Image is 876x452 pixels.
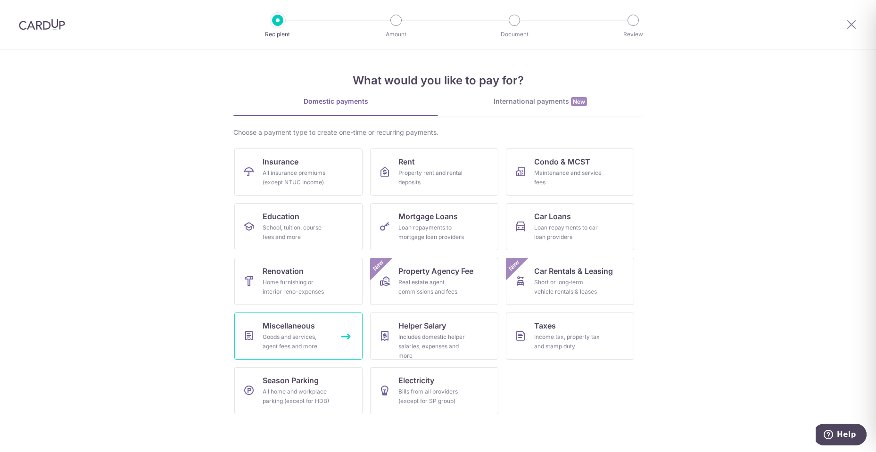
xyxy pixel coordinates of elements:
a: Season ParkingAll home and workplace parking (except for HDB) [234,367,363,414]
span: Renovation [263,265,304,277]
a: EducationSchool, tuition, course fees and more [234,203,363,250]
a: InsuranceAll insurance premiums (except NTUC Income) [234,148,363,196]
span: Electricity [398,375,434,386]
span: Help [21,7,41,15]
span: New [571,97,587,106]
div: Domestic payments [233,97,438,106]
a: ElectricityBills from all providers (except for SP group) [370,367,498,414]
span: Car Loans [534,211,571,222]
a: Mortgage LoansLoan repayments to mortgage loan providers [370,203,498,250]
a: MiscellaneousGoods and services, agent fees and more [234,312,363,360]
div: School, tuition, course fees and more [263,223,331,242]
span: Insurance [263,156,298,167]
span: Education [263,211,299,222]
div: Includes domestic helper salaries, expenses and more [398,332,466,361]
span: Miscellaneous [263,320,315,331]
h4: What would you like to pay for? [233,72,643,89]
a: RentProperty rent and rental deposits [370,148,498,196]
a: Helper SalaryIncludes domestic helper salaries, expenses and more [370,312,498,360]
div: Short or long‑term vehicle rentals & leases [534,278,602,296]
div: Maintenance and service fees [534,168,602,187]
a: Condo & MCSTMaintenance and service fees [506,148,634,196]
div: Home furnishing or interior reno-expenses [263,278,331,296]
span: Rent [398,156,415,167]
div: Goods and services, agent fees and more [263,332,331,351]
div: Loan repayments to car loan providers [534,223,602,242]
div: All home and workplace parking (except for HDB) [263,387,331,406]
span: Car Rentals & Leasing [534,265,613,277]
p: Recipient [243,30,313,39]
div: All insurance premiums (except NTUC Income) [263,168,331,187]
span: Condo & MCST [534,156,590,167]
div: Real estate agent commissions and fees [398,278,466,296]
span: New [371,258,386,273]
a: RenovationHome furnishing or interior reno-expenses [234,258,363,305]
p: Document [479,30,549,39]
div: International payments [438,97,643,107]
a: Property Agency FeeReal estate agent commissions and feesNew [370,258,498,305]
p: Review [598,30,668,39]
div: Bills from all providers (except for SP group) [398,387,466,406]
div: Income tax, property tax and stamp duty [534,332,602,351]
a: TaxesIncome tax, property tax and stamp duty [506,312,634,360]
span: Taxes [534,320,556,331]
span: Season Parking [263,375,319,386]
a: Car LoansLoan repayments to car loan providers [506,203,634,250]
span: Mortgage Loans [398,211,458,222]
div: Property rent and rental deposits [398,168,466,187]
div: Loan repayments to mortgage loan providers [398,223,466,242]
span: New [506,258,522,273]
span: Property Agency Fee [398,265,473,277]
p: Amount [361,30,431,39]
a: Car Rentals & LeasingShort or long‑term vehicle rentals & leasesNew [506,258,634,305]
img: CardUp [19,19,65,30]
span: Helper Salary [398,320,446,331]
iframe: Opens a widget where you can find more information [816,424,867,447]
div: Choose a payment type to create one-time or recurring payments. [233,128,643,137]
